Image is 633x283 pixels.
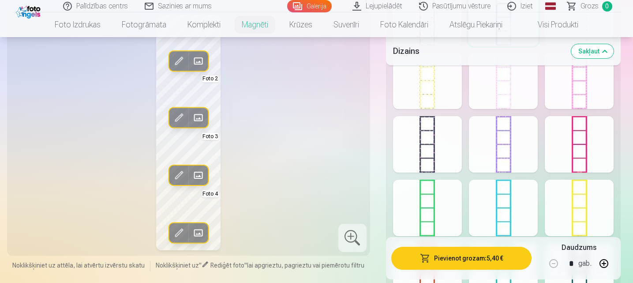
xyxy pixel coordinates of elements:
[391,247,532,270] button: Pievienot grozam:5,40 €
[16,4,43,19] img: /fa1
[571,44,614,58] button: Sakļaut
[199,262,202,269] span: "
[12,261,145,270] span: Noklikšķiniet uz attēla, lai atvērtu izvērstu skatu
[156,262,199,269] span: Noklikšķiniet uz
[231,12,279,37] a: Magnēti
[210,262,244,269] span: Rediģēt foto
[562,242,596,253] h5: Daudzums
[602,1,612,11] span: 0
[279,12,323,37] a: Krūzes
[439,12,513,37] a: Atslēgu piekariņi
[244,262,247,269] span: "
[177,12,231,37] a: Komplekti
[370,12,439,37] a: Foto kalendāri
[513,12,589,37] a: Visi produkti
[393,45,565,57] h5: Dizains
[44,12,111,37] a: Foto izdrukas
[323,12,370,37] a: Suvenīri
[111,12,177,37] a: Fotogrāmata
[247,262,364,269] span: lai apgrieztu, pagrieztu vai piemērotu filtru
[581,1,599,11] span: Grozs
[578,253,592,274] div: gab.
